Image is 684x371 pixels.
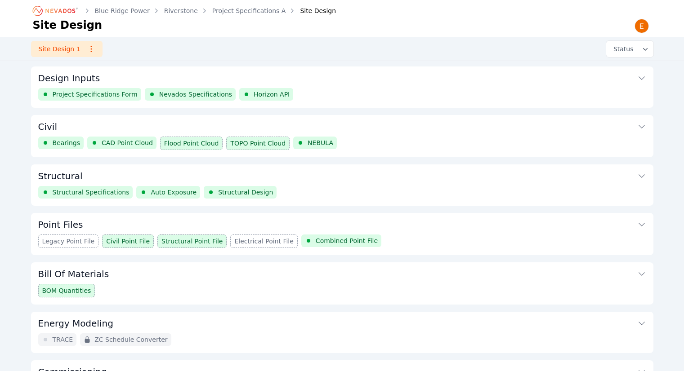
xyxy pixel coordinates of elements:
[38,262,646,284] button: Bill Of Materials
[316,236,378,245] span: Combined Point File
[212,6,286,15] a: Project Specifications A
[164,139,219,148] span: Flood Point Cloud
[31,41,103,57] a: Site Design 1
[31,115,653,157] div: CivilBearingsCAD Point CloudFlood Point CloudTOPO Point CloudNEBULA
[218,188,273,197] span: Structural Design
[31,66,653,108] div: Design InputsProject Specifications FormNevados SpecificationsHorizon API
[31,213,653,255] div: Point FilesLegacy Point FileCivil Point FileStructural Point FileElectrical Point FileCombined Po...
[33,18,103,32] h1: Site Design
[102,138,153,147] span: CAD Point Cloud
[254,90,290,99] span: Horizon API
[31,312,653,353] div: Energy ModelingTRACEZC Schedule Converter
[38,213,646,234] button: Point Files
[159,90,232,99] span: Nevados Specifications
[234,237,293,246] span: Electrical Point File
[53,90,138,99] span: Project Specifications Form
[38,317,113,330] h3: Energy Modeling
[38,164,646,186] button: Structural
[151,188,197,197] span: Auto Exposure
[42,237,95,246] span: Legacy Point File
[38,170,83,182] h3: Structural
[308,138,333,147] span: NEBULA
[38,115,646,137] button: Civil
[94,335,167,344] span: ZC Schedule Converter
[635,19,649,33] img: Emily Walker
[53,188,130,197] span: Structural Specifications
[287,6,336,15] div: Site Design
[38,312,646,333] button: Energy Modeling
[38,66,646,88] button: Design Inputs
[31,164,653,206] div: StructuralStructural SpecificationsAuto ExposureStructural Design
[31,262,653,305] div: Bill Of MaterialsBOM Quantities
[53,138,80,147] span: Bearings
[230,139,286,148] span: TOPO Point Cloud
[38,120,57,133] h3: Civil
[95,6,150,15] a: Blue Ridge Power
[161,237,223,246] span: Structural Point File
[38,72,100,84] h3: Design Inputs
[38,218,83,231] h3: Point Files
[42,286,91,295] span: BOM Quantities
[53,335,73,344] span: TRACE
[106,237,150,246] span: Civil Point File
[606,41,653,57] button: Status
[610,44,634,53] span: Status
[33,4,336,18] nav: Breadcrumb
[164,6,198,15] a: Riverstone
[38,268,109,280] h3: Bill Of Materials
